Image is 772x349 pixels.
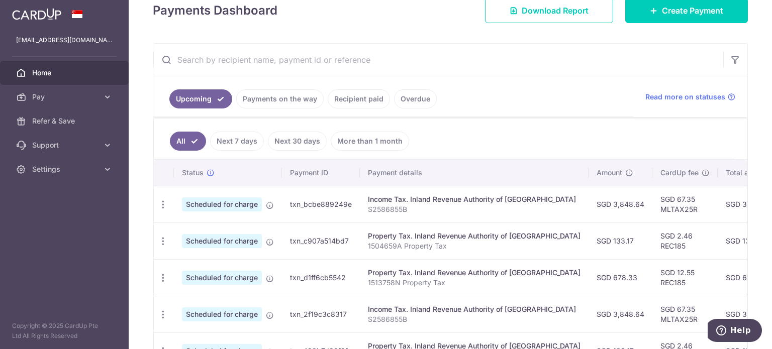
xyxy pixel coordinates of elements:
[589,259,652,296] td: SGD 678.33
[652,259,718,296] td: SGD 12.55 REC185
[182,168,204,178] span: Status
[368,194,581,204] div: Income Tax. Inland Revenue Authority of [GEOGRAPHIC_DATA]
[236,89,324,108] a: Payments on the way
[662,5,723,17] span: Create Payment
[660,168,699,178] span: CardUp fee
[182,234,262,248] span: Scheduled for charge
[645,92,735,102] a: Read more on statuses
[32,92,99,102] span: Pay
[282,186,360,222] td: txn_bcbe889249e
[368,241,581,251] p: 1504659A Property Tax
[360,160,589,186] th: Payment details
[368,314,581,324] p: S2586855B
[153,2,277,20] h4: Payments Dashboard
[153,44,723,76] input: Search by recipient name, payment id or reference
[282,296,360,332] td: txn_2f19c3c8317
[708,319,762,344] iframe: Opens a widget where you can find more information
[589,186,652,222] td: SGD 3,848.64
[589,222,652,259] td: SGD 133.17
[170,132,206,151] a: All
[589,296,652,332] td: SGD 3,848.64
[32,116,99,126] span: Refer & Save
[645,92,725,102] span: Read more on statuses
[282,222,360,259] td: txn_c907a514bd7
[368,231,581,241] div: Property Tax. Inland Revenue Authority of [GEOGRAPHIC_DATA]
[368,268,581,278] div: Property Tax. Inland Revenue Authority of [GEOGRAPHIC_DATA]
[282,259,360,296] td: txn_d1ff6cb5542
[652,186,718,222] td: SGD 67.35 MLTAX25R
[169,89,232,108] a: Upcoming
[328,89,390,108] a: Recipient paid
[597,168,622,178] span: Amount
[652,296,718,332] td: SGD 67.35 MLTAX25R
[182,307,262,321] span: Scheduled for charge
[394,89,437,108] a: Overdue
[282,160,360,186] th: Payment ID
[368,204,581,214] p: S2586855B
[368,278,581,288] p: 1513758N Property Tax
[182,271,262,285] span: Scheduled for charge
[522,5,589,17] span: Download Report
[182,197,262,211] span: Scheduled for charge
[12,8,61,20] img: CardUp
[32,140,99,150] span: Support
[652,222,718,259] td: SGD 2.46 REC185
[32,68,99,78] span: Home
[368,304,581,314] div: Income Tax. Inland Revenue Authority of [GEOGRAPHIC_DATA]
[268,132,327,151] a: Next 30 days
[32,164,99,174] span: Settings
[726,168,759,178] span: Total amt.
[331,132,409,151] a: More than 1 month
[16,35,113,45] p: [EMAIL_ADDRESS][DOMAIN_NAME]
[210,132,264,151] a: Next 7 days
